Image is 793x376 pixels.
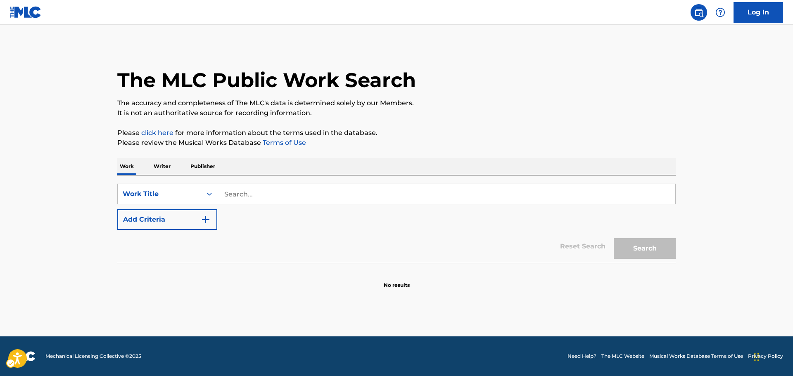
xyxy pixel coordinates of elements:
[217,184,675,204] input: Search...
[117,138,676,148] p: Please review the Musical Works Database
[117,108,676,118] p: It is not an authoritative source for recording information.
[752,336,793,376] iframe: Hubspot Iframe
[201,215,211,225] img: 9d2ae6d4665cec9f34b9.svg
[715,7,725,17] img: help
[694,7,704,17] img: search
[202,184,217,204] div: On
[649,352,743,360] a: Musical Works Database Terms of Use
[188,158,218,175] p: Publisher
[117,68,416,92] h1: The MLC Public Work Search
[117,128,676,138] p: Please for more information about the terms used in the database.
[10,6,42,18] img: MLC Logo
[601,352,644,360] a: The MLC Website
[734,2,783,23] a: Log In
[752,336,793,376] div: Chat Widget
[123,189,197,199] div: Work Title
[117,158,136,175] p: Work
[261,139,306,147] a: Terms of Use
[567,352,596,360] a: Need Help?
[45,352,141,360] span: Mechanical Licensing Collective © 2025
[754,345,759,369] div: Drag
[10,351,36,361] img: logo
[117,184,676,263] form: Search Form
[384,272,410,289] p: No results
[117,209,217,230] button: Add Criteria
[141,129,173,137] a: Music industry terminology | mechanical licensing collective
[117,98,676,108] p: The accuracy and completeness of The MLC's data is determined solely by our Members.
[151,158,173,175] p: Writer
[748,352,783,360] a: Privacy Policy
